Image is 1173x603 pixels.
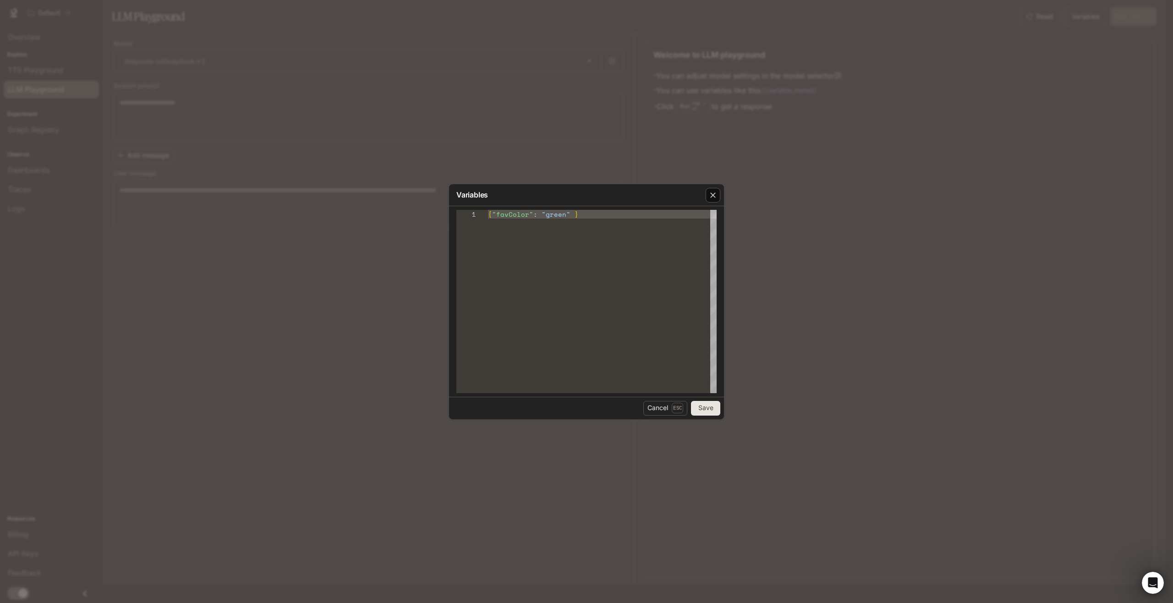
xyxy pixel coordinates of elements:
p: Esc [672,403,683,413]
button: CancelEsc [643,401,687,416]
div: 1 [456,210,476,219]
iframe: Intercom live chat [1142,572,1164,594]
span: : [533,209,537,219]
button: Save [691,401,720,416]
span: } [575,209,579,219]
span: { [488,209,492,219]
span: "favColor" [492,209,533,219]
p: Variables [456,189,488,200]
span: "green" [542,209,570,219]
